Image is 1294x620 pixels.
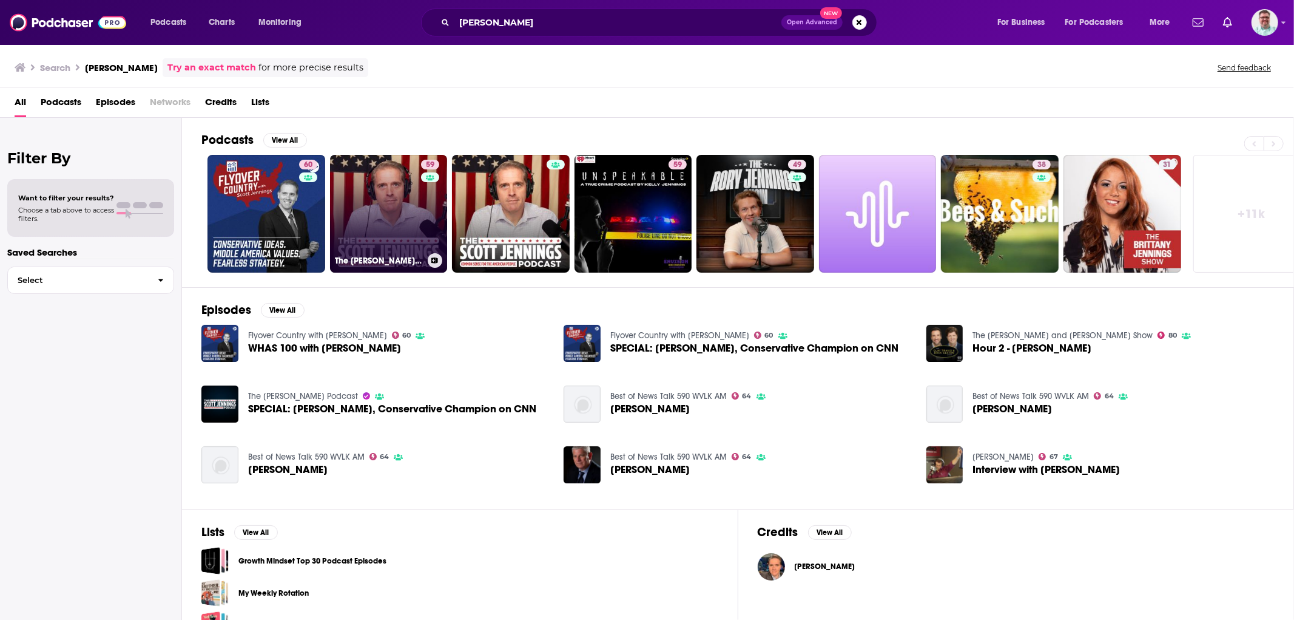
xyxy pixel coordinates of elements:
input: Search podcasts, credits, & more... [454,13,781,32]
a: Flyover Country with Scott Jennings [248,330,387,341]
a: My Weekly Rotation [201,579,229,607]
h2: Podcasts [201,132,254,148]
span: Logged in as marcus414 [1252,9,1278,36]
a: Credits [205,92,237,117]
button: View All [234,525,278,540]
h3: [PERSON_NAME] [85,62,158,73]
span: [PERSON_NAME] [972,404,1052,414]
a: CreditsView All [758,525,852,540]
div: Search podcasts, credits, & more... [433,9,889,36]
span: Growth Mindset Top 30 Podcast Episodes [201,547,229,574]
a: Episodes [96,92,135,117]
a: 59 [421,160,439,169]
a: EpisodesView All [201,302,305,318]
img: Scott Jennings [564,386,601,423]
img: Scott Jennings [926,386,963,423]
a: PodcastsView All [201,132,307,148]
a: 60 [392,332,411,339]
a: Charts [201,13,242,32]
a: My Weekly Rotation [238,587,309,600]
span: 60 [402,333,411,338]
span: SPECIAL: [PERSON_NAME], Conservative Champion on CNN [248,404,536,414]
span: 60 [765,333,773,338]
span: Podcasts [150,14,186,31]
a: WHAS 100 with Scott Jennings [248,343,401,353]
img: Hour 2 - Scott Jennings [926,325,963,362]
a: Show notifications dropdown [1188,12,1208,33]
button: open menu [1057,13,1141,32]
span: [PERSON_NAME] [795,562,855,571]
span: 38 [1037,159,1046,171]
h2: Lists [201,525,224,540]
button: Select [7,267,174,294]
img: Scott Jennings [201,446,238,483]
a: WHAS 100 with Scott Jennings [201,325,238,362]
span: 64 [743,393,752,399]
a: Podcasts [41,92,81,117]
span: 64 [1105,393,1114,399]
a: Hour 2 - Scott Jennings [972,343,1091,353]
a: Simon Conway [972,452,1034,462]
span: SPECIAL: [PERSON_NAME], Conservative Champion on CNN [610,343,898,353]
button: Scott JenningsScott Jennings [758,547,1275,586]
h3: Search [40,62,70,73]
span: [PERSON_NAME] [610,404,690,414]
span: 80 [1168,333,1177,338]
button: Send feedback [1214,63,1275,73]
button: Open AdvancedNew [781,15,843,30]
a: 64 [732,392,752,400]
img: SPECIAL: Scott Jennings, Conservative Champion on CNN [564,325,601,362]
a: Best of News Talk 590 WVLK AM [972,391,1089,401]
button: Show profile menu [1252,9,1278,36]
a: ListsView All [201,525,278,540]
a: 31 [1159,160,1176,169]
p: Saved Searches [7,247,174,258]
span: Interview with [PERSON_NAME] [972,465,1120,475]
a: 49 [788,160,806,169]
span: Open Advanced [787,19,837,26]
span: 67 [1050,454,1058,460]
a: Interview with Scott Jennings [972,465,1120,475]
span: Hour 2 - [PERSON_NAME] [972,343,1091,353]
a: SPECIAL: Scott Jennings, Conservative Champion on CNN [201,386,238,423]
button: View All [261,303,305,318]
button: open menu [1141,13,1185,32]
a: The Clay Travis and Buck Sexton Show [972,330,1153,341]
span: Monitoring [258,14,302,31]
h2: Episodes [201,302,251,318]
a: 80 [1158,332,1177,339]
span: More [1150,14,1170,31]
img: Scott Jennings [758,553,785,581]
a: Scott Jennings [248,465,328,475]
button: View All [808,525,852,540]
a: SPECIAL: Scott Jennings, Conservative Champion on CNN [248,404,536,414]
span: 60 [304,159,312,171]
a: Scott Jennings [610,404,690,414]
a: 59 [575,155,692,273]
h2: Filter By [7,149,174,167]
a: 38 [1033,160,1051,169]
a: Best of News Talk 590 WVLK AM [248,452,365,462]
a: Scott Jennings [795,562,855,571]
span: Charts [209,14,235,31]
span: Select [8,276,148,284]
img: Scott Jennings [564,446,601,483]
img: Interview with Scott Jennings [926,446,963,483]
h2: Credits [758,525,798,540]
h3: The [PERSON_NAME] Podcast [335,256,423,266]
span: For Business [997,14,1045,31]
a: 49 [696,155,814,273]
a: 64 [369,453,389,460]
span: WHAS 100 with [PERSON_NAME] [248,343,401,353]
a: Podchaser - Follow, Share and Rate Podcasts [10,11,126,34]
button: open menu [250,13,317,32]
